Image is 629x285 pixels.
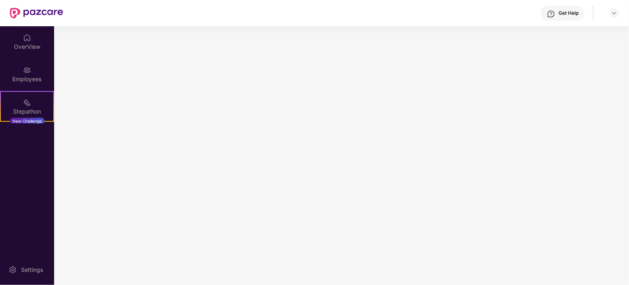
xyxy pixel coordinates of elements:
[611,10,618,16] img: svg+xml;base64,PHN2ZyBpZD0iRHJvcGRvd24tMzJ4MzIiIHhtbG5zPSJodHRwOi8vd3d3LnczLm9yZy8yMDAwL3N2ZyIgd2...
[10,8,63,18] img: New Pazcare Logo
[23,34,31,42] img: svg+xml;base64,PHN2ZyBpZD0iSG9tZSIgeG1sbnM9Imh0dHA6Ly93d3cudzMub3JnLzIwMDAvc3ZnIiB3aWR0aD0iMjAiIG...
[23,98,31,107] img: svg+xml;base64,PHN2ZyB4bWxucz0iaHR0cDovL3d3dy53My5vcmcvMjAwMC9zdmciIHdpZHRoPSIyMSIgaGVpZ2h0PSIyMC...
[23,66,31,74] img: svg+xml;base64,PHN2ZyBpZD0iRW1wbG95ZWVzIiB4bWxucz0iaHR0cDovL3d3dy53My5vcmcvMjAwMC9zdmciIHdpZHRoPS...
[547,10,555,18] img: svg+xml;base64,PHN2ZyBpZD0iSGVscC0zMngzMiIgeG1sbnM9Imh0dHA6Ly93d3cudzMub3JnLzIwMDAvc3ZnIiB3aWR0aD...
[18,266,46,274] div: Settings
[1,107,53,116] div: Stepathon
[9,266,17,274] img: svg+xml;base64,PHN2ZyBpZD0iU2V0dGluZy0yMHgyMCIgeG1sbnM9Imh0dHA6Ly93d3cudzMub3JnLzIwMDAvc3ZnIiB3aW...
[558,10,579,16] div: Get Help
[10,118,44,124] div: New Challenge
